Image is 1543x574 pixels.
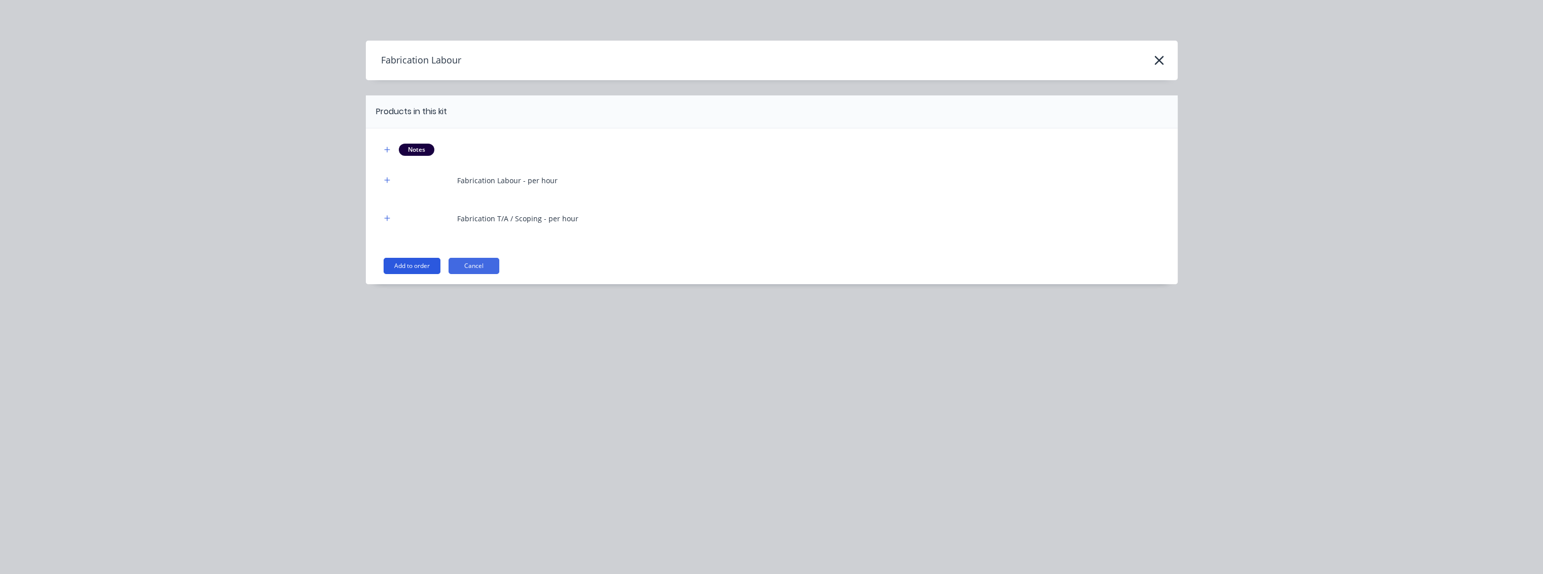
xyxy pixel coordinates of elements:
[384,258,440,274] button: Add to order
[457,213,578,224] div: Fabrication T/A / Scoping - per hour
[449,258,499,274] button: Cancel
[376,106,447,118] div: Products in this kit
[457,175,558,186] div: Fabrication Labour - per hour
[366,51,461,70] h4: Fabrication Labour
[399,144,434,156] div: Notes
